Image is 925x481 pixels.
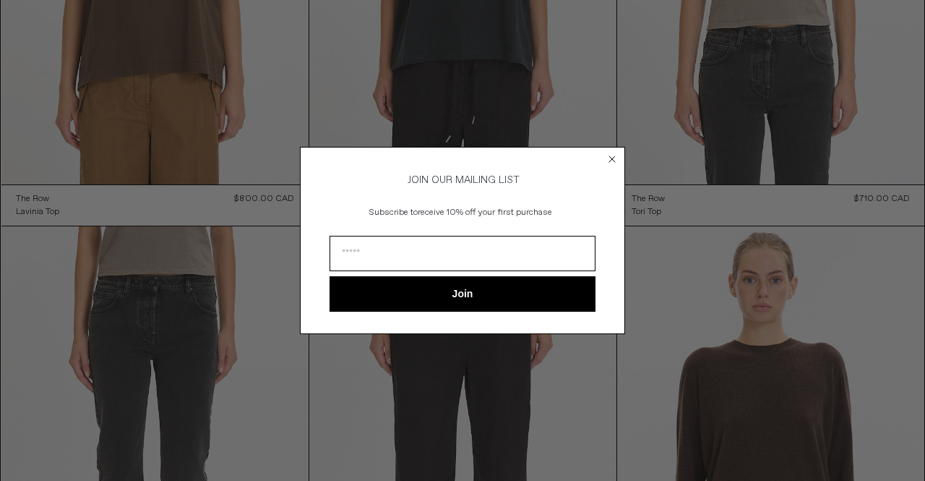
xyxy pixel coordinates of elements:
span: Subscribe to [369,207,418,218]
button: Close dialog [605,152,619,166]
span: receive 10% off your first purchase [418,207,552,218]
button: Join [330,276,595,312]
span: JOIN OUR MAILING LIST [405,174,520,187]
input: Email [330,236,595,271]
